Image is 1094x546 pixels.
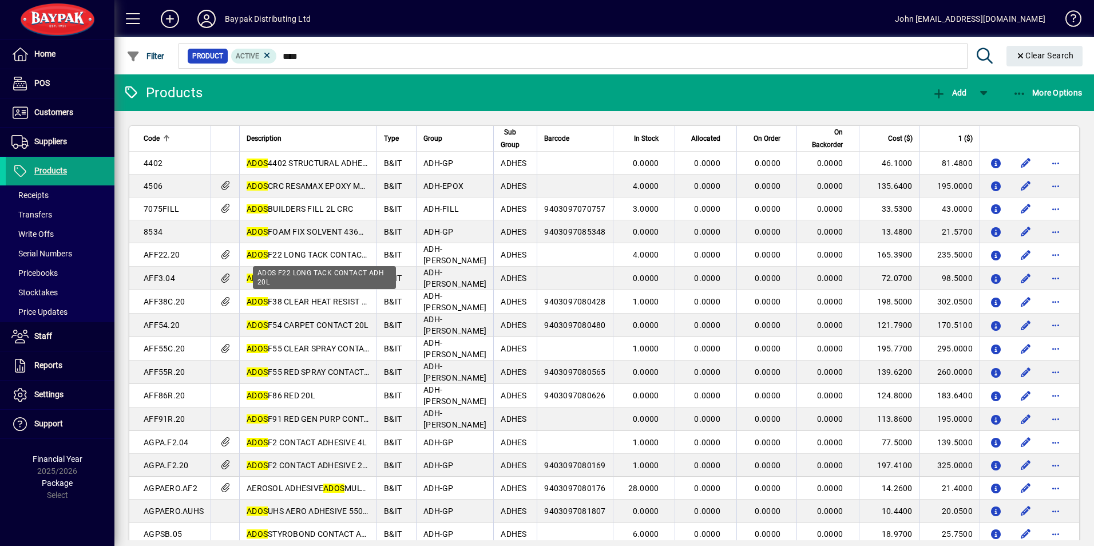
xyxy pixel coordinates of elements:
[755,438,781,447] span: 0.0000
[384,391,402,400] span: B&IT
[11,288,58,297] span: Stocktakes
[247,438,367,447] span: F2 CONTACT ADHESIVE 4L
[1006,46,1083,66] button: Clear
[859,477,919,500] td: 14.2600
[247,344,268,353] em: ADOS
[501,391,526,400] span: ADHES
[694,297,720,306] span: 0.0000
[247,391,315,400] span: F86 RED 20L
[817,204,843,213] span: 0.0000
[123,84,203,102] div: Products
[1017,223,1035,241] button: Edit
[384,344,402,353] span: B&IT
[144,227,162,236] span: 8534
[384,132,399,145] span: Type
[247,204,268,213] em: ADOS
[1017,316,1035,334] button: Edit
[929,82,969,103] button: Add
[247,507,268,516] em: ADOS
[755,367,781,377] span: 0.0000
[1017,386,1035,405] button: Edit
[247,274,367,283] span: F3 NON DRIP CONTACT 4L
[247,227,268,236] em: ADOS
[755,204,781,213] span: 0.0000
[817,367,843,377] span: 0.0000
[694,438,720,447] span: 0.0000
[247,461,268,470] em: ADOS
[1047,246,1065,264] button: More options
[817,391,843,400] span: 0.0000
[694,159,720,168] span: 0.0000
[694,391,720,400] span: 0.0000
[384,132,409,145] div: Type
[1017,177,1035,195] button: Edit
[247,132,370,145] div: Description
[817,438,843,447] span: 0.0000
[1017,200,1035,218] button: Edit
[755,321,781,330] span: 0.0000
[919,290,980,314] td: 302.0500
[501,126,520,151] span: Sub Group
[744,132,791,145] div: On Order
[1017,525,1035,543] button: Edit
[144,461,189,470] span: AGPA.F2.20
[6,40,114,69] a: Home
[6,205,114,224] a: Transfers
[544,204,605,213] span: 9403097070757
[6,244,114,263] a: Serial Numbers
[919,197,980,220] td: 43.0000
[919,243,980,267] td: 235.5000
[144,367,185,377] span: AFF55R.20
[247,250,268,259] em: ADOS
[124,46,168,66] button: Filter
[144,132,204,145] div: Code
[817,461,843,470] span: 0.0000
[423,132,486,145] div: Group
[42,478,73,488] span: Package
[247,159,268,168] em: ADOS
[501,227,526,236] span: ADHES
[919,407,980,431] td: 195.0000
[544,391,605,400] span: 9403097080626
[423,315,486,335] span: ADH-[PERSON_NAME]
[633,227,659,236] span: 0.0000
[817,181,843,191] span: 0.0000
[817,484,843,493] span: 0.0000
[1010,82,1085,103] button: More Options
[544,297,605,306] span: 9403097080428
[804,126,843,151] span: On Backorder
[384,181,402,191] span: B&IT
[423,338,486,359] span: ADH-[PERSON_NAME]
[694,250,720,259] span: 0.0000
[1017,363,1035,381] button: Edit
[755,227,781,236] span: 0.0000
[817,250,843,259] span: 0.0000
[694,181,720,191] span: 0.0000
[633,204,659,213] span: 3.0000
[628,484,659,493] span: 28.0000
[1013,88,1083,97] span: More Options
[544,461,605,470] span: 9403097080169
[152,9,188,29] button: Add
[859,290,919,314] td: 198.5000
[34,419,63,428] span: Support
[6,351,114,380] a: Reports
[144,250,180,259] span: AFF22.20
[919,500,980,523] td: 20.0500
[1047,200,1065,218] button: More options
[633,414,659,424] span: 0.0000
[859,454,919,477] td: 197.4100
[755,181,781,191] span: 0.0000
[694,461,720,470] span: 0.0000
[423,159,454,168] span: ADH-GP
[384,204,402,213] span: B&IT
[919,477,980,500] td: 21.4000
[859,197,919,220] td: 33.5300
[620,132,669,145] div: In Stock
[501,126,530,151] div: Sub Group
[859,384,919,407] td: 124.8000
[1017,410,1035,428] button: Edit
[958,132,973,145] span: 1 ($)
[11,268,58,278] span: Pricebooks
[323,484,344,493] em: ADOS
